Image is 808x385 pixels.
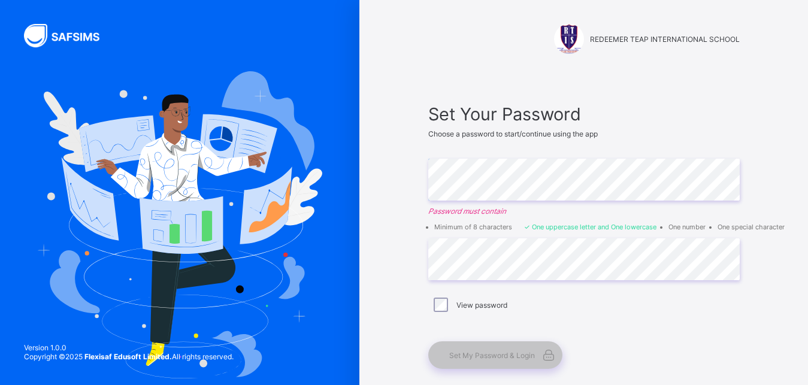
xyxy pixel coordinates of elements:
[24,343,234,352] span: Version 1.0.0
[24,352,234,361] span: Copyright © 2025 All rights reserved.
[37,71,322,378] img: Hero Image
[554,24,584,54] img: REDEEMER TEAP INTERNATIONAL SCHOOL
[456,301,507,310] label: View password
[590,35,740,44] span: REDEEMER TEAP INTERNATIONAL SCHOOL
[24,24,114,47] img: SAFSIMS Logo
[428,104,740,125] span: Set Your Password
[428,129,598,138] span: Choose a password to start/continue using the app
[84,352,172,361] strong: Flexisaf Edusoft Limited.
[718,223,785,231] li: One special character
[449,351,535,360] span: Set My Password & Login
[524,223,656,231] li: One uppercase letter and One lowercase
[668,223,706,231] li: One number
[428,207,740,216] em: Password must contain
[434,223,512,231] li: Minimum of 8 characters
